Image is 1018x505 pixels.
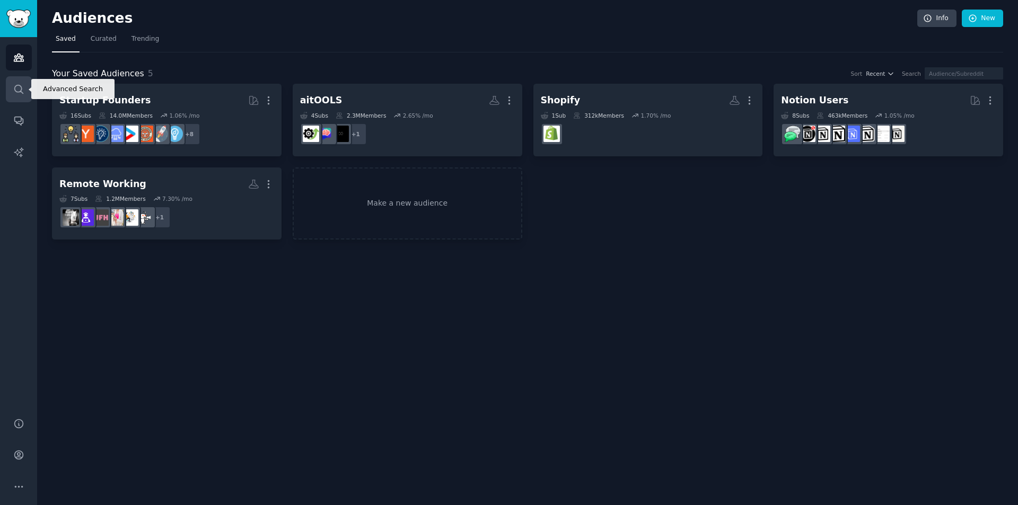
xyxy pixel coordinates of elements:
a: Startup Founders16Subs14.0MMembers1.06% /mo+8EntrepreneurstartupsEntrepreneurRideAlongstartupSaaS... [52,84,282,156]
a: Trending [128,31,163,52]
span: Saved [56,34,76,44]
div: 1.06 % /mo [169,112,199,119]
div: 312k Members [573,112,624,119]
img: RemoteJobs [122,209,138,226]
a: Info [917,10,956,28]
div: 1.2M Members [95,195,145,202]
img: notioncreations [858,126,875,142]
a: New [962,10,1003,28]
img: freelance_forhire [137,209,153,226]
img: startups [152,126,168,142]
img: SaaS [107,126,124,142]
div: 16 Sub s [59,112,91,119]
img: NotionGeeks [829,126,845,142]
input: Audience/Subreddit [925,67,1003,79]
div: 463k Members [817,112,867,119]
div: Remote Working [59,178,146,191]
span: Recent [866,70,885,77]
h2: Audiences [52,10,917,27]
img: Entrepreneurship [92,126,109,142]
img: RemoteJobHunters [77,209,94,226]
img: FreeNotionTemplates [844,126,860,142]
a: aitOOLS4Subs2.3MMembers2.65% /mo+1ArtificialInteligenceChatGPTPromptGeniusAItoolsCatalog [293,84,522,156]
img: WFHJobs [92,209,109,226]
img: shopify [543,126,560,142]
img: GummySearch logo [6,10,31,28]
img: startup [122,126,138,142]
span: Trending [131,34,159,44]
div: Search [902,70,921,77]
img: AskNotion [814,126,830,142]
div: Sort [851,70,863,77]
div: 2.3M Members [336,112,386,119]
span: 5 [148,68,153,78]
a: Saved [52,31,80,52]
div: Notion Users [781,94,848,107]
div: Shopify [541,94,581,107]
div: + 1 [148,206,171,228]
div: 1.05 % /mo [884,112,915,119]
span: Your Saved Audiences [52,67,144,81]
div: 7.30 % /mo [162,195,192,202]
img: growmybusiness [63,126,79,142]
div: 2.65 % /mo [403,112,433,119]
img: Notion [888,126,905,142]
img: RemoteWorkers [63,209,79,226]
div: 4 Sub s [300,112,328,119]
div: + 8 [178,123,200,145]
span: Curated [91,34,117,44]
a: Shopify1Sub312kMembers1.70% /moshopify [533,84,763,156]
div: + 1 [345,123,367,145]
img: AItoolsCatalog [303,126,319,142]
img: ArtificialInteligence [332,126,349,142]
div: 1.70 % /mo [640,112,671,119]
img: Notiontemplates [873,126,890,142]
img: onlinejobsforall [107,209,124,226]
div: 7 Sub s [59,195,87,202]
img: Entrepreneur [166,126,183,142]
img: ycombinator [77,126,94,142]
a: Notion Users8Subs463kMembers1.05% /moNotionNotiontemplatesnotioncreationsFreeNotionTemplatesNotio... [774,84,1003,156]
img: ChatGPTPromptGenius [318,126,334,142]
a: Curated [87,31,120,52]
button: Recent [866,70,894,77]
a: Make a new audience [293,167,522,240]
a: Remote Working7Subs1.2MMembers7.30% /mo+1freelance_forhireRemoteJobsonlinejobsforallWFHJobsRemote... [52,167,282,240]
img: BestNotionTemplates [799,126,815,142]
img: NotionPromote [784,126,801,142]
img: EntrepreneurRideAlong [137,126,153,142]
div: 14.0M Members [99,112,153,119]
div: 8 Sub s [781,112,809,119]
div: aitOOLS [300,94,343,107]
div: 1 Sub [541,112,566,119]
div: Startup Founders [59,94,151,107]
